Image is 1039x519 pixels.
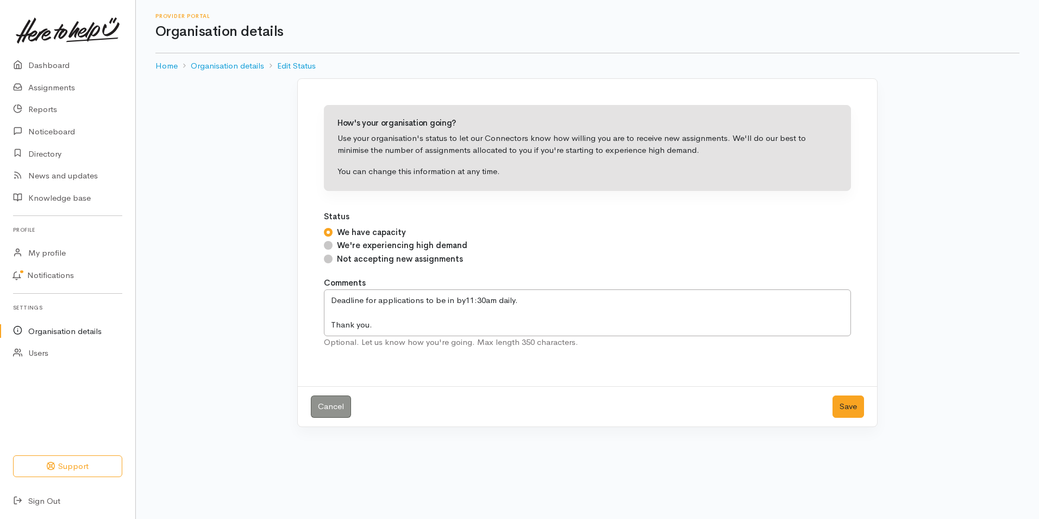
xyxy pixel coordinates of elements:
[311,396,351,418] a: Cancel
[324,336,851,349] div: Optional. Let us know how you're going. Max length 350 characters.
[155,13,1019,19] h6: Provider Portal
[337,165,837,178] p: You can change this information at any time.
[324,277,366,289] label: Comments
[191,60,264,72] a: Organisation details
[13,300,122,315] h6: Settings
[833,396,864,418] button: Save
[337,239,467,252] label: We're experiencing high demand
[13,455,122,478] button: Support
[277,60,316,72] a: Edit Status
[155,53,1019,79] nav: breadcrumb
[324,289,851,336] textarea: Deadline for applications to be in by11:30am daily. Thank you.
[337,132,837,157] p: Use your organisation's status to let our Connectors know how willing you are to receive new assi...
[155,60,178,72] a: Home
[324,211,349,223] label: Status
[337,119,837,128] h4: How's your organisation going?
[155,24,1019,40] h1: Organisation details
[337,253,463,265] label: Not accepting new assignments
[13,223,122,237] h6: Profile
[337,226,406,239] label: We have capacity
